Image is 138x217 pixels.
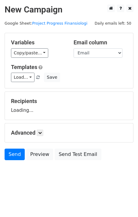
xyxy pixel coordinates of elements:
a: Project Progress Finansiologi [32,21,87,26]
a: Send Test Email [55,149,101,160]
small: Google Sheet: [5,21,87,26]
h2: New Campaign [5,5,133,15]
h5: Variables [11,39,64,46]
a: Templates [11,64,37,70]
a: Daily emails left: 50 [93,21,133,26]
span: Daily emails left: 50 [93,20,133,27]
h5: Email column [74,39,127,46]
h5: Recipients [11,98,127,105]
a: Copy/paste... [11,48,48,58]
a: Send [5,149,25,160]
a: Load... [11,73,34,82]
a: Preview [26,149,53,160]
h5: Advanced [11,129,127,136]
div: Loading... [11,98,127,114]
button: Save [44,73,60,82]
